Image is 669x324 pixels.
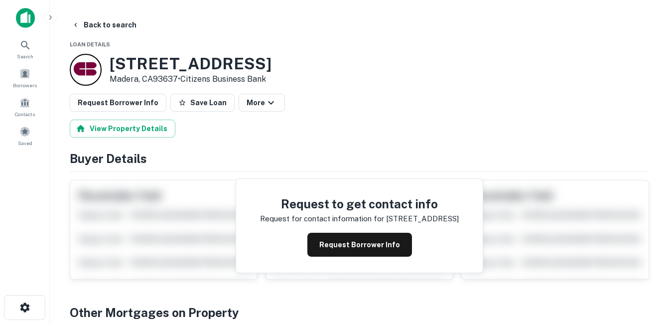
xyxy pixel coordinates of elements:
[180,74,266,84] a: Citizens Business Bank
[68,16,140,34] button: Back to search
[110,54,271,73] h3: [STREET_ADDRESS]
[70,94,166,112] button: Request Borrower Info
[70,150,649,167] h4: Buyer Details
[619,244,669,292] iframe: Chat Widget
[260,195,459,213] h4: Request to get contact info
[70,304,649,322] h4: Other Mortgages on Property
[3,64,47,91] a: Borrowers
[70,41,110,47] span: Loan Details
[16,8,35,28] img: capitalize-icon.png
[3,122,47,149] a: Saved
[3,93,47,120] a: Contacts
[110,73,271,85] p: Madera, CA93637 •
[170,94,235,112] button: Save Loan
[13,81,37,89] span: Borrowers
[239,94,285,112] button: More
[260,213,384,225] p: Request for contact information for
[307,233,412,257] button: Request Borrower Info
[386,213,459,225] p: [STREET_ADDRESS]
[15,110,35,118] span: Contacts
[17,52,33,60] span: Search
[70,120,175,138] button: View Property Details
[3,35,47,62] a: Search
[18,139,32,147] span: Saved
